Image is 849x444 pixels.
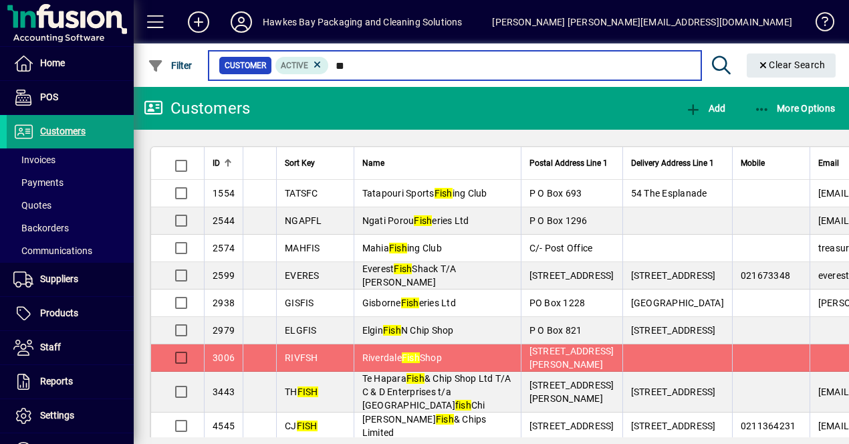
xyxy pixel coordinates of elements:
[436,414,454,425] em: Fish
[285,325,317,336] span: ELGFIS
[213,215,235,226] span: 2544
[754,103,836,114] span: More Options
[631,270,716,281] span: [STREET_ADDRESS]
[757,60,826,70] span: Clear Search
[402,352,420,363] em: Fish
[13,154,55,165] span: Invoices
[401,298,419,308] em: Fish
[144,53,196,78] button: Filter
[741,270,790,281] span: 021673348
[631,156,714,171] span: Delivery Address Line 1
[285,215,322,226] span: NGAPFL
[213,386,235,397] span: 3443
[741,156,802,171] div: Mobile
[7,81,134,114] a: POS
[7,331,134,364] a: Staff
[529,188,582,199] span: P O Box 693
[213,325,235,336] span: 2979
[455,400,471,411] em: fish
[7,239,134,262] a: Communications
[285,188,318,199] span: TATSFC
[747,53,836,78] button: Clear
[213,243,235,253] span: 2574
[177,10,220,34] button: Add
[529,270,614,281] span: [STREET_ADDRESS]
[362,156,513,171] div: Name
[529,215,588,226] span: P O Box 1296
[7,171,134,194] a: Payments
[148,60,193,71] span: Filter
[40,273,78,284] span: Suppliers
[7,148,134,171] a: Invoices
[529,325,582,336] span: P O Box 821
[529,243,593,253] span: C/- Post Office
[631,188,707,199] span: 54 The Esplanade
[682,96,729,120] button: Add
[362,188,487,199] span: Tatapouri Sports ing Club
[40,308,78,318] span: Products
[213,156,235,171] div: ID
[529,380,614,404] span: [STREET_ADDRESS][PERSON_NAME]
[213,421,235,431] span: 4545
[13,200,51,211] span: Quotes
[40,92,58,102] span: POS
[7,297,134,330] a: Products
[362,263,457,288] span: Everest Shack T/A [PERSON_NAME]
[213,188,235,199] span: 1554
[631,298,724,308] span: [GEOGRAPHIC_DATA]
[297,386,318,397] em: FISH
[529,421,614,431] span: [STREET_ADDRESS]
[362,325,454,336] span: Elgin N Chip Shop
[529,156,608,171] span: Postal Address Line 1
[213,352,235,363] span: 3006
[40,126,86,136] span: Customers
[631,386,716,397] span: [STREET_ADDRESS]
[13,223,69,233] span: Backorders
[213,270,235,281] span: 2599
[285,156,315,171] span: Sort Key
[362,156,384,171] span: Name
[40,376,73,386] span: Reports
[7,263,134,296] a: Suppliers
[492,11,792,33] div: [PERSON_NAME] [PERSON_NAME][EMAIL_ADDRESS][DOMAIN_NAME]
[220,10,263,34] button: Profile
[631,421,716,431] span: [STREET_ADDRESS]
[285,270,320,281] span: EVERES
[7,399,134,433] a: Settings
[362,243,442,253] span: Mahia ing Club
[389,243,407,253] em: Fish
[7,194,134,217] a: Quotes
[285,298,314,308] span: GISFIS
[7,365,134,399] a: Reports
[362,373,511,411] span: Te Hapara & Chip Shop Ltd T/A C & D Enterprises t/a [GEOGRAPHIC_DATA] Chi
[7,47,134,80] a: Home
[297,421,318,431] em: FISH
[741,421,796,431] span: 0211364231
[383,325,401,336] em: Fish
[225,59,266,72] span: Customer
[213,156,220,171] span: ID
[741,156,765,171] span: Mobile
[285,386,318,397] span: TH
[40,410,74,421] span: Settings
[40,58,65,68] span: Home
[7,217,134,239] a: Backorders
[529,346,614,370] span: [STREET_ADDRESS][PERSON_NAME]
[406,373,424,384] em: Fish
[13,177,64,188] span: Payments
[362,215,469,226] span: Ngati Porou eries Ltd
[275,57,329,74] mat-chip: Activation Status: Active
[362,298,456,308] span: Gisborne eries Ltd
[13,245,92,256] span: Communications
[818,156,839,171] span: Email
[281,61,308,70] span: Active
[806,3,832,46] a: Knowledge Base
[435,188,453,199] em: Fish
[414,215,432,226] em: Fish
[40,342,61,352] span: Staff
[751,96,839,120] button: More Options
[631,325,716,336] span: [STREET_ADDRESS]
[144,98,250,119] div: Customers
[285,243,320,253] span: MAHFIS
[263,11,463,33] div: Hawkes Bay Packaging and Cleaning Solutions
